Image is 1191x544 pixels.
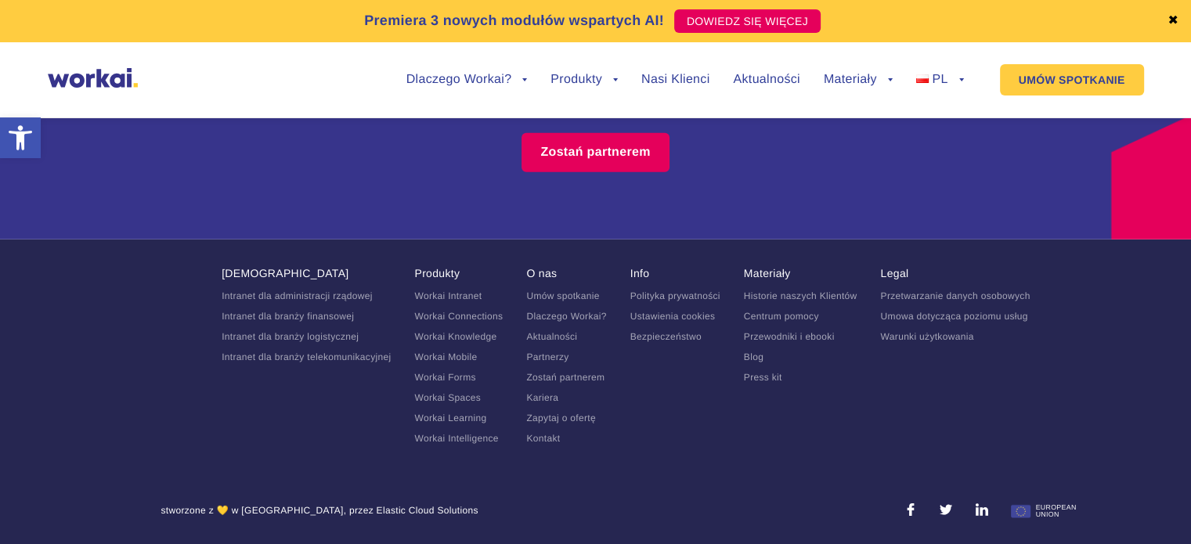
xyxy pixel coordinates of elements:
a: Blog [744,351,763,362]
a: Produkty [550,74,618,86]
a: UMÓW SPOTKANIE [1000,64,1144,95]
a: [DEMOGRAPHIC_DATA] [222,267,348,279]
a: Workai Learning [414,413,486,423]
a: Przewodniki i ebooki [744,331,835,342]
a: Umów spotkanie [526,290,599,301]
a: DOWIEDZ SIĘ WIĘCEJ [674,9,821,33]
a: Workai Connections [414,311,503,322]
a: Ustawienia cookies [630,311,715,322]
div: stworzone z 💛 w [GEOGRAPHIC_DATA], przez Elastic Cloud Solutions [161,503,478,524]
a: Workai Intelligence [414,433,498,444]
a: Kariera [526,392,558,403]
p: Premiera 3 nowych modułów wspartych AI! [364,10,664,31]
a: Zostań partnerem [526,372,605,383]
a: O nas [526,267,557,279]
a: Przetwarzanie danych osobowych [880,290,1030,301]
a: Info [630,267,650,279]
a: Dlaczego Workai? [406,74,528,86]
a: Partnerzy [526,351,568,362]
a: Intranet dla administracji rządowej [222,290,373,301]
a: Materiały [744,267,791,279]
a: Workai Spaces [414,392,481,403]
a: Press kit [744,372,782,383]
a: Produkty [414,267,460,279]
a: Materiały [824,74,893,86]
a: Intranet dla branży logistycznej [222,331,359,342]
a: Legal [880,267,908,279]
a: Umowa dotycząca poziomu usług [880,311,1027,322]
a: Zostań partnerem [522,133,669,172]
iframe: Popup CTA [8,409,431,536]
a: Polityka prywatności [630,290,720,301]
a: Dlaczego Workai? [526,311,606,322]
a: Historie naszych Klientów [744,290,857,301]
a: Workai Knowledge [414,331,496,342]
a: Aktualności [733,74,799,86]
a: Workai Mobile [414,351,477,362]
a: Intranet dla branży finansowej [222,311,354,322]
a: Nasi Klienci [641,74,709,86]
span: PL [932,73,947,86]
a: Zapytaj o ofertę [526,413,596,423]
a: Warunki użytkowania [880,331,973,342]
a: ✖ [1168,15,1178,27]
a: Aktualności [526,331,577,342]
a: Centrum pomocy [744,311,819,322]
a: Kontakt [526,433,560,444]
a: Intranet dla branży telekomunikacyjnej [222,351,391,362]
a: Workai Intranet [414,290,482,301]
a: Bezpieczeństwo [630,331,702,342]
a: Workai Forms [414,372,475,383]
